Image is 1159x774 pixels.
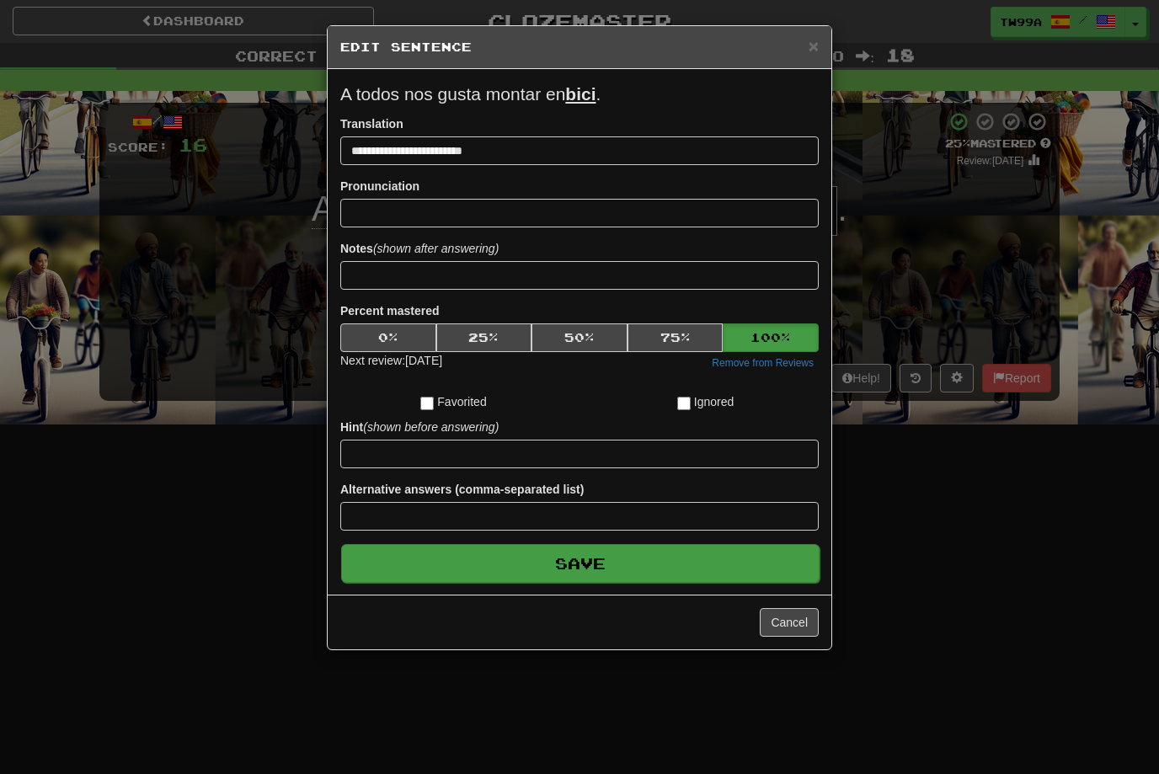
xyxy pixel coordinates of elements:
button: 25% [436,323,532,352]
button: Save [341,544,820,583]
label: Percent mastered [340,302,440,319]
p: A todos nos gusta montar en . [340,82,819,107]
u: bici [565,84,596,104]
button: Close [809,37,819,55]
h5: Edit Sentence [340,39,819,56]
input: Favorited [420,397,434,410]
div: Next review: [DATE] [340,352,442,372]
button: Cancel [760,608,819,637]
button: 50% [531,323,628,352]
label: Favorited [420,393,486,410]
label: Pronunciation [340,178,419,195]
label: Ignored [677,393,734,410]
label: Hint [340,419,499,435]
button: 100% [723,323,819,352]
input: Ignored [677,397,691,410]
label: Alternative answers (comma-separated list) [340,481,584,498]
em: (shown before answering) [363,420,499,434]
button: 0% [340,323,436,352]
label: Translation [340,115,403,132]
div: Percent mastered [340,323,819,352]
em: (shown after answering) [373,242,499,255]
label: Notes [340,240,499,257]
span: × [809,36,819,56]
button: 75% [628,323,724,352]
button: Remove from Reviews [707,354,819,372]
